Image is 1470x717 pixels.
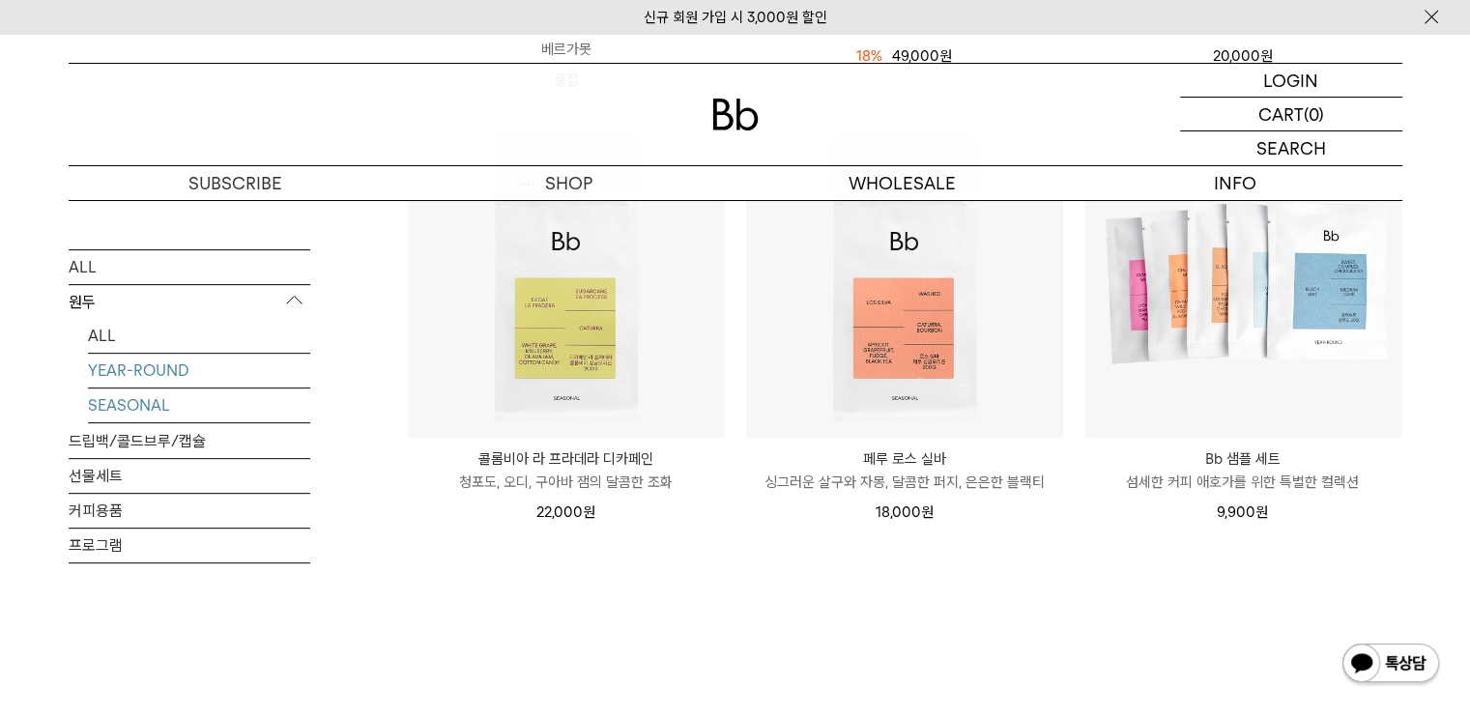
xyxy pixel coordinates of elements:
[746,447,1063,494] a: 페루 로스 실바 싱그러운 살구와 자몽, 달콤한 퍼지, 은은한 블랙티
[69,285,310,320] p: 원두
[583,503,595,521] span: 원
[69,459,310,493] a: 선물세트
[876,503,934,521] span: 18,000
[408,471,725,494] p: 청포도, 오디, 구아바 잼의 달콤한 조화
[88,354,310,387] a: YEAR-ROUND
[1180,98,1402,131] a: CART (0)
[746,447,1063,471] p: 페루 로스 실바
[921,503,934,521] span: 원
[1256,131,1326,165] p: SEARCH
[408,447,725,471] p: 콜롬비아 라 프라데라 디카페인
[644,9,827,26] a: 신규 회원 가입 시 3,000원 할인
[69,166,402,200] a: SUBSCRIBE
[402,166,735,200] a: SHOP
[1258,98,1304,130] p: CART
[1069,166,1402,200] p: INFO
[1084,471,1401,494] p: 섬세한 커피 애호가를 위한 특별한 컬렉션
[69,424,310,458] a: 드립백/콜드브루/캡슐
[88,319,310,353] a: ALL
[69,529,310,562] a: 프로그램
[1304,98,1324,130] p: (0)
[69,250,310,284] a: ALL
[1340,642,1441,688] img: 카카오톡 채널 1:1 채팅 버튼
[1084,447,1401,471] p: Bb 샘플 세트
[408,121,725,438] img: 콜롬비아 라 프라데라 디카페인
[746,471,1063,494] p: 싱그러운 살구와 자몽, 달콤한 퍼지, 은은한 블랙티
[1263,64,1318,97] p: LOGIN
[1084,447,1401,494] a: Bb 샘플 세트 섬세한 커피 애호가를 위한 특별한 컬렉션
[1180,64,1402,98] a: LOGIN
[69,494,310,528] a: 커피용품
[1255,503,1268,521] span: 원
[408,447,725,494] a: 콜롬비아 라 프라데라 디카페인 청포도, 오디, 구아바 잼의 달콤한 조화
[1217,503,1268,521] span: 9,900
[1084,121,1401,438] img: Bb 샘플 세트
[88,388,310,422] a: SEASONAL
[735,166,1069,200] p: WHOLESALE
[746,121,1063,438] img: 페루 로스 실바
[712,99,759,130] img: 로고
[536,503,595,521] span: 22,000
